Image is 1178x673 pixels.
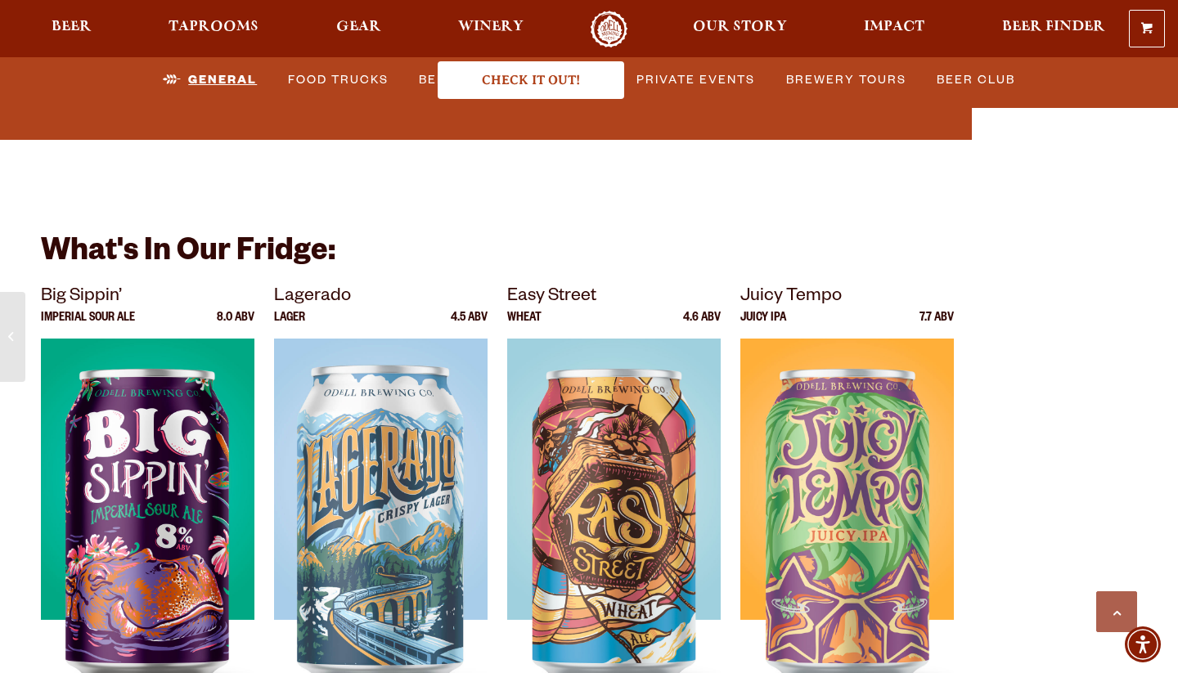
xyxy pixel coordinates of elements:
[740,312,786,339] p: Juicy IPA
[158,11,269,47] a: Taprooms
[682,11,798,47] a: Our Story
[169,20,259,34] span: Taprooms
[1002,20,1105,34] span: Beer Finder
[458,20,524,34] span: Winery
[507,283,721,312] p: Easy Street
[451,312,488,339] p: 4.5 ABV
[41,283,254,312] p: Big Sippin’
[41,11,102,47] a: Beer
[1096,591,1137,632] a: Scroll to top
[447,11,534,47] a: Winery
[919,312,954,339] p: 7.7 ABV
[578,11,640,47] a: Odell Home
[281,61,395,99] a: Food Trucks
[683,312,721,339] p: 4.6 ABV
[336,20,381,34] span: Gear
[326,11,392,47] a: Gear
[41,233,931,283] h3: What's in our fridge:
[1125,626,1161,662] div: Accessibility Menu
[693,20,787,34] span: Our Story
[864,20,924,34] span: Impact
[274,283,488,312] p: Lagerado
[853,11,935,47] a: Impact
[930,61,1022,99] a: Beer Club
[507,312,542,339] p: Wheat
[52,20,92,34] span: Beer
[991,11,1116,47] a: Beer Finder
[274,312,305,339] p: Lager
[217,312,254,339] p: 8.0 ABV
[41,312,135,339] p: Imperial Sour Ale
[438,61,624,99] a: The Odell Beer Club (opens in a new window)
[740,283,954,312] p: Juicy Tempo
[156,61,263,99] a: General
